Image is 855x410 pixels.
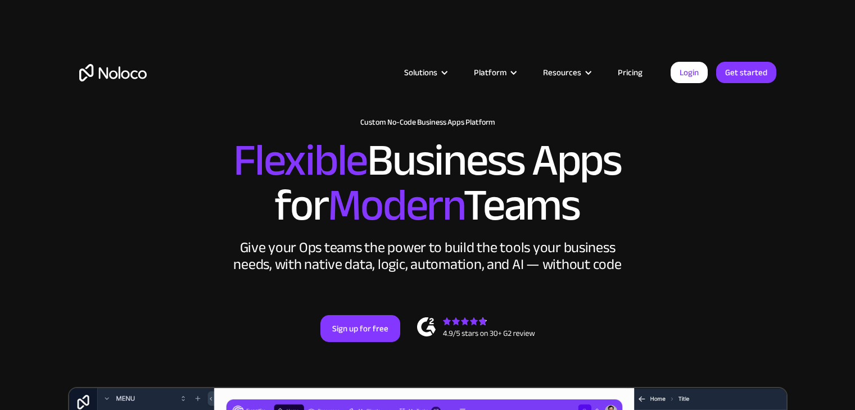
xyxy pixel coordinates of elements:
[460,65,529,80] div: Platform
[604,65,657,80] a: Pricing
[320,315,400,342] a: Sign up for free
[79,138,776,228] h2: Business Apps for Teams
[390,65,460,80] div: Solutions
[79,64,147,81] a: home
[529,65,604,80] div: Resources
[233,119,367,202] span: Flexible
[404,65,437,80] div: Solutions
[231,239,625,273] div: Give your Ops teams the power to build the tools your business needs, with native data, logic, au...
[474,65,506,80] div: Platform
[328,163,463,247] span: Modern
[716,62,776,83] a: Get started
[671,62,708,83] a: Login
[543,65,581,80] div: Resources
